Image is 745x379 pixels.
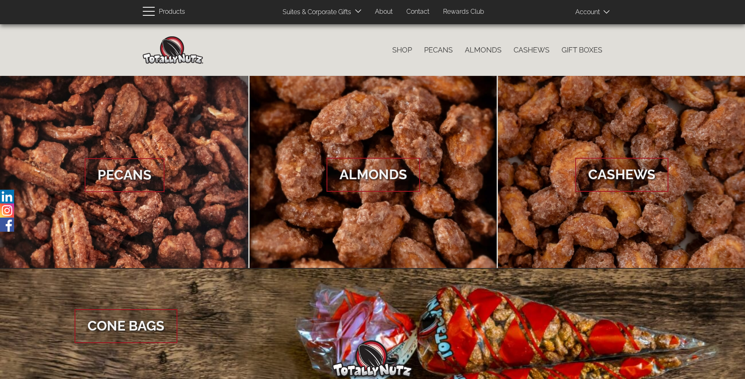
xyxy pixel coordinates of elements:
a: About [369,4,399,20]
a: Almonds [250,76,497,269]
img: Totally Nutz Logo [332,340,413,377]
a: Suites & Corporate Gifts [277,4,354,20]
a: Cashews [508,42,556,59]
a: Pecans [418,42,459,59]
span: Almonds [327,158,420,192]
a: Shop [386,42,418,59]
span: Cone Bags [75,309,177,343]
span: Cashews [575,158,668,192]
img: Home [143,36,203,64]
a: Contact [400,4,435,20]
a: Rewards Club [437,4,490,20]
span: Pecans [85,158,164,192]
a: Gift Boxes [556,42,608,59]
span: Products [159,6,185,18]
a: Almonds [459,42,508,59]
